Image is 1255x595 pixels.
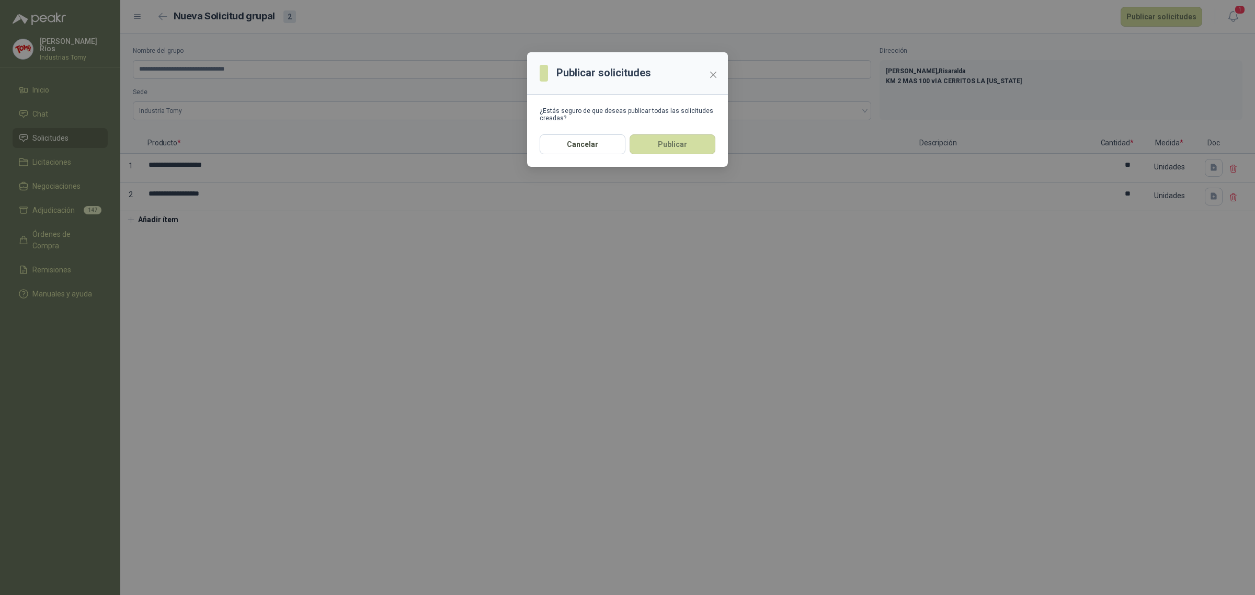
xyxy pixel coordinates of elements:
h3: Publicar solicitudes [556,65,651,81]
button: Cancelar [540,134,625,154]
span: close [709,71,717,79]
div: ¿Estás seguro de que deseas publicar todas las solicitudes creadas? [540,107,715,122]
button: Close [705,66,722,83]
button: Publicar [630,134,715,154]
